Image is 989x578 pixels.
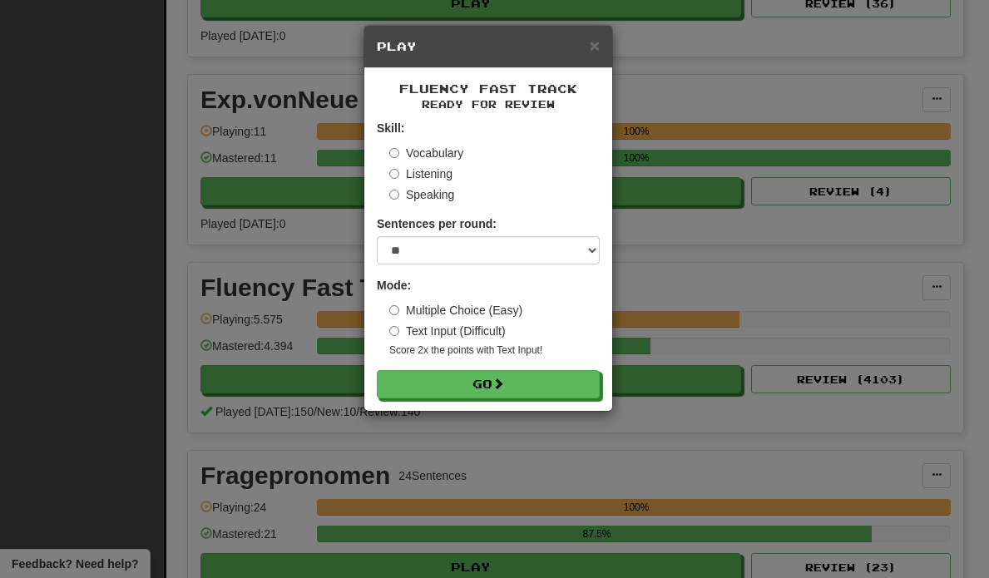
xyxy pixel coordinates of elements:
[590,37,600,54] button: Close
[377,279,411,292] strong: Mode:
[389,148,399,158] input: Vocabulary
[389,190,399,200] input: Speaking
[389,302,522,319] label: Multiple Choice (Easy)
[389,165,452,182] label: Listening
[377,370,600,398] button: Go
[399,82,577,96] span: Fluency Fast Track
[389,305,399,315] input: Multiple Choice (Easy)
[389,145,463,161] label: Vocabulary
[389,186,454,203] label: Speaking
[590,36,600,55] span: ×
[377,38,600,55] h5: Play
[377,121,404,135] strong: Skill:
[377,215,497,232] label: Sentences per round:
[389,323,506,339] label: Text Input (Difficult)
[389,326,399,336] input: Text Input (Difficult)
[389,343,600,358] small: Score 2x the points with Text Input !
[389,169,399,179] input: Listening
[377,97,600,111] small: Ready for Review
